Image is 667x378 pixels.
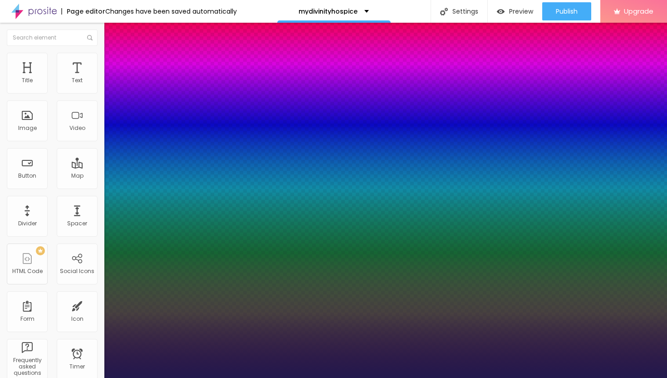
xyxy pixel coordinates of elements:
div: Timer [69,363,85,370]
div: Social Icons [60,268,94,274]
input: Search element [7,30,98,46]
div: Frequently asked questions [9,357,45,377]
div: Icon [71,316,83,322]
div: Text [72,77,83,84]
div: Video [69,125,85,131]
p: mydivinityhospice [299,8,358,15]
div: Button [18,173,36,179]
div: Map [71,173,83,179]
img: view-1.svg [497,8,505,15]
div: Form [20,316,34,322]
span: Upgrade [624,7,653,15]
div: Divider [18,220,37,227]
div: Page editor [61,8,105,15]
div: Image [18,125,37,131]
img: Icone [440,8,448,15]
div: Title [22,77,33,84]
div: HTML Code [12,268,43,274]
span: Preview [509,8,533,15]
button: Preview [488,2,542,20]
div: Spacer [67,220,87,227]
img: Icone [87,35,93,40]
span: Publish [556,8,578,15]
div: Changes have been saved automatically [105,8,237,15]
button: Publish [542,2,591,20]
